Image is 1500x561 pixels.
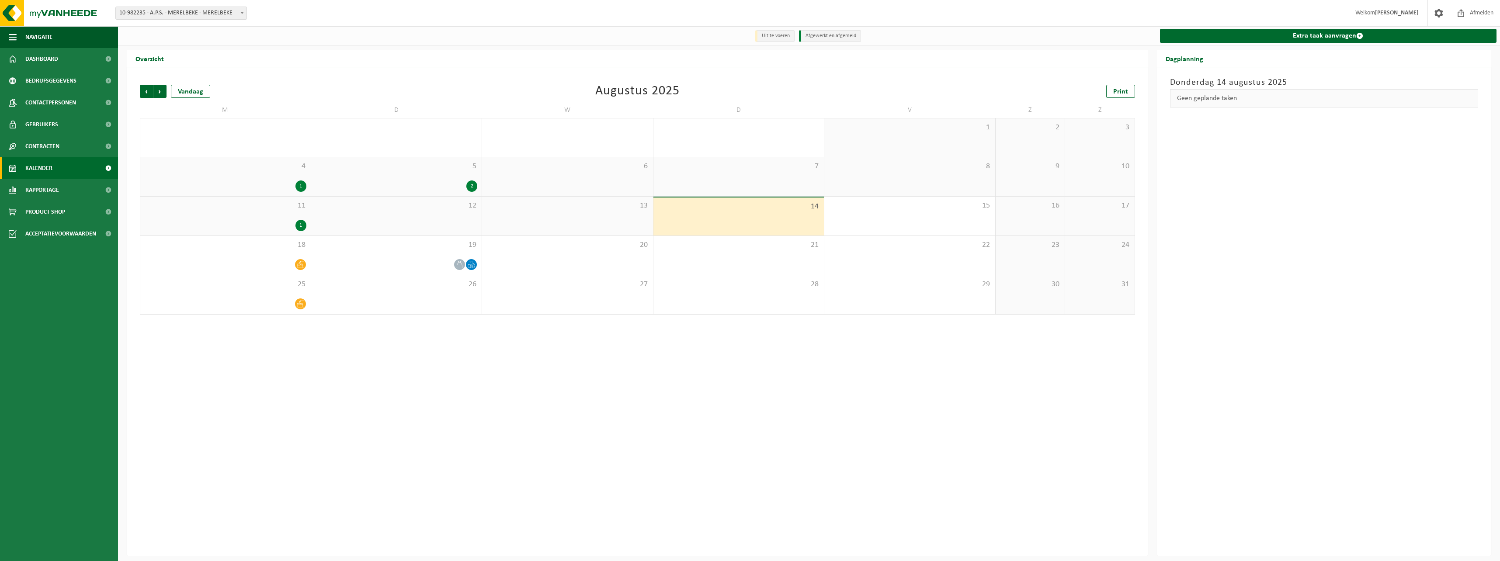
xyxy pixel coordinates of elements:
span: 8 [829,162,991,171]
td: Z [1065,102,1135,118]
span: Navigatie [25,26,52,48]
span: 20 [486,240,649,250]
span: 2 [1000,123,1060,132]
div: Augustus 2025 [595,85,680,98]
span: 15 [829,201,991,211]
span: 19 [316,240,478,250]
span: 7 [658,162,820,171]
span: 6 [486,162,649,171]
span: 10 [1069,162,1130,171]
span: 10-982235 - A.P.S. - MERELBEKE - MERELBEKE [115,7,247,20]
li: Uit te voeren [755,30,795,42]
span: 23 [1000,240,1060,250]
span: 24 [1069,240,1130,250]
span: 27 [486,280,649,289]
span: 13 [486,201,649,211]
div: Vandaag [171,85,210,98]
span: Vorige [140,85,153,98]
span: Product Shop [25,201,65,223]
h3: Donderdag 14 augustus 2025 [1170,76,1479,89]
span: 17 [1069,201,1130,211]
span: 4 [145,162,306,171]
div: 1 [295,220,306,231]
span: Kalender [25,157,52,179]
td: W [482,102,653,118]
span: 5 [316,162,478,171]
h2: Overzicht [127,50,173,67]
span: Rapportage [25,179,59,201]
span: 14 [658,202,820,211]
td: M [140,102,311,118]
span: 29 [829,280,991,289]
td: Z [996,102,1065,118]
span: Contactpersonen [25,92,76,114]
span: 9 [1000,162,1060,171]
strong: [PERSON_NAME] [1375,10,1419,16]
td: D [653,102,825,118]
span: 1 [829,123,991,132]
td: D [311,102,483,118]
span: 3 [1069,123,1130,132]
div: 2 [466,180,477,192]
h2: Dagplanning [1157,50,1212,67]
span: 22 [829,240,991,250]
td: V [824,102,996,118]
span: 26 [316,280,478,289]
a: Extra taak aanvragen [1160,29,1497,43]
li: Afgewerkt en afgemeld [799,30,861,42]
span: 25 [145,280,306,289]
span: 28 [658,280,820,289]
span: 16 [1000,201,1060,211]
span: 31 [1069,280,1130,289]
span: 18 [145,240,306,250]
span: Contracten [25,135,59,157]
span: 30 [1000,280,1060,289]
span: 10-982235 - A.P.S. - MERELBEKE - MERELBEKE [116,7,247,19]
span: Gebruikers [25,114,58,135]
span: Acceptatievoorwaarden [25,223,96,245]
span: Volgende [153,85,167,98]
span: 12 [316,201,478,211]
div: Geen geplande taken [1170,89,1479,107]
span: Dashboard [25,48,58,70]
span: 11 [145,201,306,211]
span: 21 [658,240,820,250]
div: 1 [295,180,306,192]
a: Print [1106,85,1135,98]
span: Print [1113,88,1128,95]
span: Bedrijfsgegevens [25,70,76,92]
